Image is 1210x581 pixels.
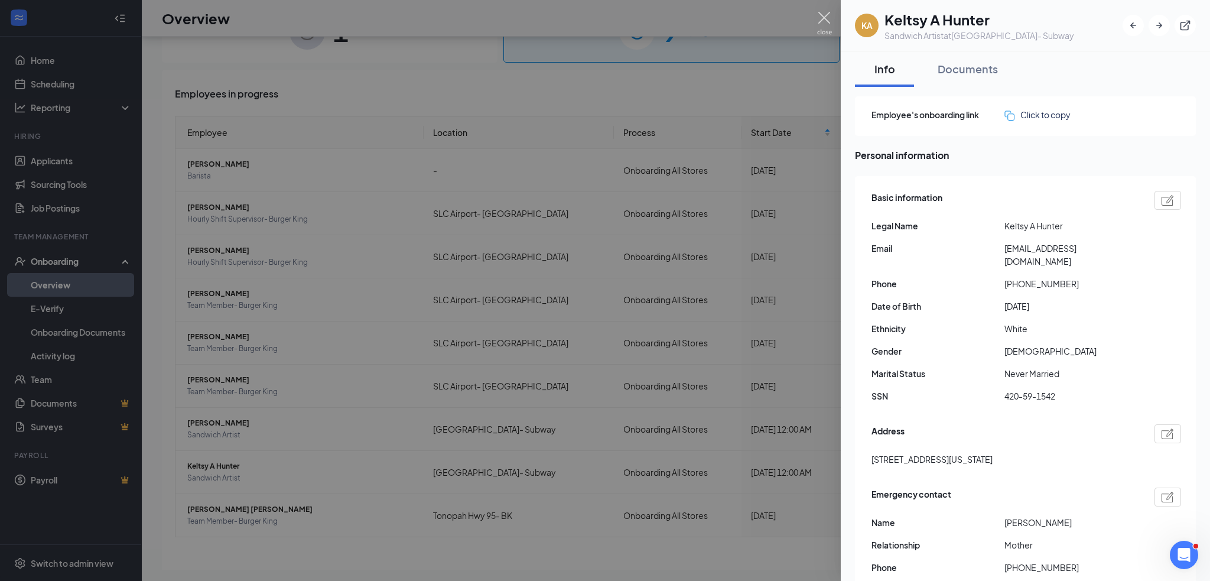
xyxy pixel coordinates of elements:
[1004,300,1137,313] span: [DATE]
[1004,242,1137,268] span: [EMAIL_ADDRESS][DOMAIN_NAME]
[871,516,1004,529] span: Name
[871,488,951,507] span: Emergency contact
[1175,15,1196,36] button: ExternalLink
[1153,20,1165,31] svg: ArrowRight
[1004,111,1014,121] img: click-to-copy.71757273a98fde459dfc.svg
[1004,219,1137,232] span: Keltsy A Hunter
[1004,277,1137,290] span: [PHONE_NUMBER]
[855,148,1196,163] span: Personal information
[871,300,1004,313] span: Date of Birth
[1004,345,1137,358] span: [DEMOGRAPHIC_DATA]
[1004,322,1137,335] span: White
[861,20,873,31] div: KA
[1123,15,1144,36] button: ArrowLeftNew
[871,219,1004,232] span: Legal Name
[1004,561,1137,574] span: [PHONE_NUMBER]
[1004,108,1071,121] button: Click to copy
[1004,538,1137,551] span: Mother
[884,9,1074,30] h1: Keltsy A Hunter
[871,191,942,210] span: Basic information
[1004,516,1137,529] span: [PERSON_NAME]
[871,277,1004,290] span: Phone
[871,424,905,443] span: Address
[938,61,998,76] div: Documents
[871,242,1004,255] span: Email
[871,538,1004,551] span: Relationship
[871,390,1004,403] span: SSN
[871,108,1004,121] span: Employee's onboarding link
[1004,390,1137,403] span: 420-59-1542
[871,561,1004,574] span: Phone
[1170,541,1198,569] iframe: Intercom live chat
[1149,15,1170,36] button: ArrowRight
[871,345,1004,358] span: Gender
[1127,20,1139,31] svg: ArrowLeftNew
[871,367,1004,380] span: Marital Status
[1179,20,1191,31] svg: ExternalLink
[871,322,1004,335] span: Ethnicity
[1004,367,1137,380] span: Never Married
[867,61,902,76] div: Info
[871,453,993,466] span: [STREET_ADDRESS][US_STATE]
[884,30,1074,41] div: Sandwich Artist at [GEOGRAPHIC_DATA]- Subway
